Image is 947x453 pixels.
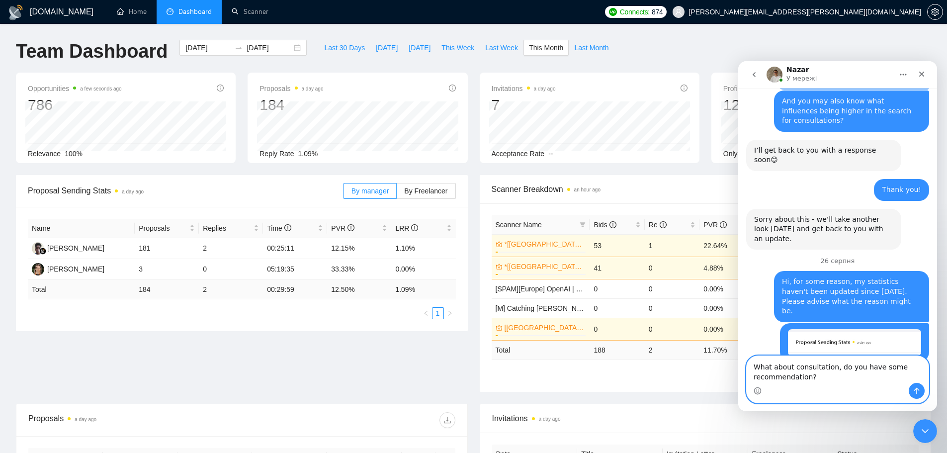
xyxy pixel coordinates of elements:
td: 12.15% [327,238,391,259]
a: 1 [432,308,443,319]
span: info-circle [609,221,616,228]
td: 0 [645,279,699,298]
span: This Month [529,42,563,53]
span: Last 30 Days [324,42,365,53]
a: *[[GEOGRAPHIC_DATA]/[GEOGRAPHIC_DATA]] AI Agent Development [505,261,584,272]
a: [M] Catching [PERSON_NAME] [496,304,594,312]
button: This Month [523,40,569,56]
img: IM [32,263,44,275]
button: download [439,412,455,428]
a: [SPAM][Europe] OpenAI | Generative AI ML [496,285,630,293]
td: 2 [199,280,263,299]
div: 786 [28,95,122,114]
td: 2 [645,340,699,360]
span: Last Week [485,42,518,53]
a: AK[PERSON_NAME] [32,244,104,252]
td: 0 [590,279,644,298]
span: dashboard [167,8,173,15]
time: an hour ago [574,187,601,192]
td: 0.00% [699,298,754,318]
td: 0.00% [699,279,754,298]
span: Scanner Breakdown [492,183,920,195]
span: Proposals [139,223,187,234]
time: a few seconds ago [80,86,121,91]
button: [DATE] [403,40,436,56]
div: 7 [492,95,556,114]
span: Proposals [259,83,323,94]
span: info-circle [217,85,224,91]
td: 00:29:59 [263,280,327,299]
button: [DATE] [370,40,403,56]
span: This Week [441,42,474,53]
span: 1.09% [298,150,318,158]
span: Invitations [492,412,919,425]
div: [PERSON_NAME] [47,243,104,254]
time: a day ago [122,189,144,194]
th: Replies [199,219,263,238]
span: user [675,8,682,15]
span: Time [267,224,291,232]
td: 0 [590,318,644,340]
td: 181 [135,238,199,259]
img: AK [32,242,44,255]
td: 0.00% [699,318,754,340]
span: Re [649,221,667,229]
input: Start date [185,42,231,53]
span: download [440,416,455,424]
span: Only exclusive agency members [723,150,824,158]
span: Reply Rate [259,150,294,158]
td: 2 [199,238,263,259]
a: setting [927,8,943,16]
h1: Team Dashboard [16,40,168,63]
span: -- [548,150,553,158]
time: a day ago [539,416,561,422]
span: filter [580,222,586,228]
span: left [423,310,429,316]
span: crown [496,241,503,248]
td: 00:25:11 [263,238,327,259]
span: Scanner Name [496,221,542,229]
span: info-circle [660,221,667,228]
a: IM[PERSON_NAME] [32,265,104,272]
span: Invitations [492,83,556,94]
li: Previous Page [420,307,432,319]
span: info-circle [411,224,418,231]
button: Last 30 Days [319,40,370,56]
span: By Freelancer [404,187,447,195]
td: 41 [590,257,644,279]
td: 0 [645,318,699,340]
span: Acceptance Rate [492,150,545,158]
span: Relevance [28,150,61,158]
div: 1247 [723,95,801,114]
time: a day ago [75,417,96,422]
span: Last Month [574,42,608,53]
span: Proposal Sending Stats [28,184,344,197]
a: [[GEOGRAPHIC_DATA]/[GEOGRAPHIC_DATA]] OpenAI | Generative AI Integration [505,322,584,333]
div: 184 [259,95,323,114]
span: crown [496,263,503,270]
span: swap-right [235,44,243,52]
span: info-circle [681,85,688,91]
span: PVR [331,224,354,232]
td: 0 [199,259,263,280]
td: 0 [645,257,699,279]
td: 4.88% [699,257,754,279]
td: 184 [135,280,199,299]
